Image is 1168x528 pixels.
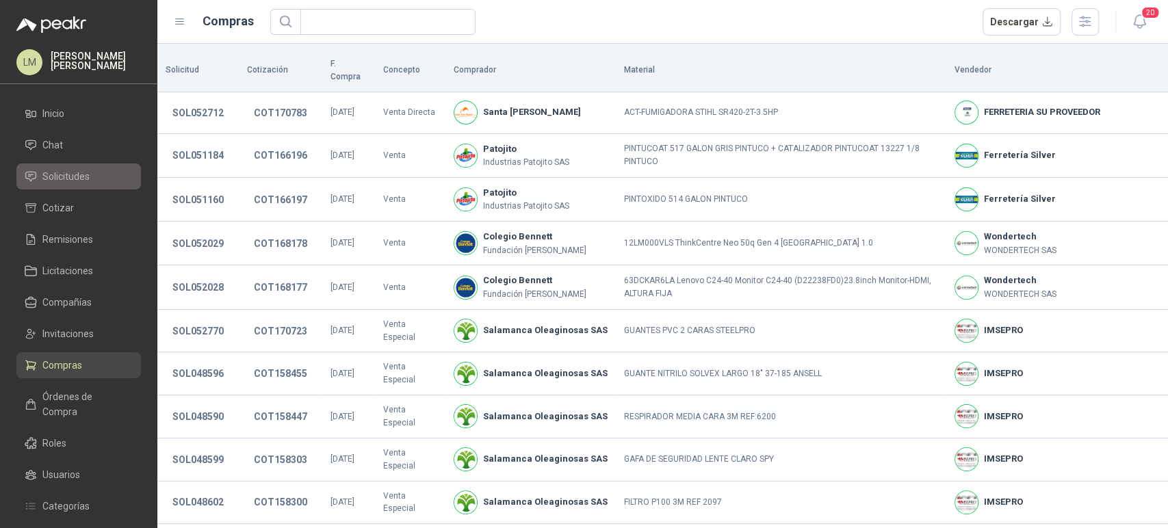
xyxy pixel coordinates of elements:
button: COT158455 [247,361,314,386]
span: [DATE] [330,412,354,421]
span: 20 [1141,6,1160,19]
b: Salamanca Oleaginosas SAS [483,324,608,337]
button: SOL048596 [166,361,231,386]
b: Ferretería Silver [984,148,1056,162]
button: SOL048599 [166,447,231,472]
td: GAFA DE SEGURIDAD LENTE CLARO SPY [616,438,946,481]
img: Company Logo [454,319,477,342]
img: Company Logo [454,405,477,427]
b: IMSEPRO [984,410,1023,423]
button: SOL052029 [166,231,231,256]
button: COT166197 [247,187,314,212]
b: IMSEPRO [984,367,1023,380]
img: Company Logo [454,491,477,514]
span: Cotizar [42,200,74,215]
span: [DATE] [330,454,354,464]
p: Industrias Patojito SAS [483,156,569,169]
button: SOL052028 [166,275,231,300]
td: Venta Especial [375,481,445,525]
img: Company Logo [454,101,477,124]
td: PINTUCOAT 517 GALON GRIS PINTUCO + CATALIZADOR PINTUCOAT 13227 1/8 PINTUCO [616,134,946,178]
p: WONDERTECH SAS [984,244,1056,257]
img: Company Logo [955,144,978,167]
td: Venta Directa [375,92,445,134]
th: F. Compra [322,49,375,92]
button: COT158303 [247,447,314,472]
button: 20 [1127,10,1152,34]
button: Descargar [983,8,1061,36]
a: Chat [16,132,141,158]
p: Fundación [PERSON_NAME] [483,244,586,257]
span: Órdenes de Compra [42,389,128,419]
a: Remisiones [16,226,141,252]
span: Invitaciones [42,326,94,341]
span: [DATE] [330,150,354,160]
span: [DATE] [330,282,354,292]
a: Inicio [16,101,141,127]
th: Cotización [239,49,322,92]
span: Remisiones [42,232,93,247]
td: Venta [375,222,445,265]
img: Company Logo [454,232,477,254]
a: Solicitudes [16,163,141,189]
img: Logo peakr [16,16,86,33]
b: IMSEPRO [984,324,1023,337]
div: LM [16,49,42,75]
button: COT158300 [247,490,314,514]
img: Company Logo [454,144,477,167]
a: Licitaciones [16,258,141,284]
td: Venta [375,134,445,178]
th: Material [616,49,946,92]
b: Ferretería Silver [984,192,1056,206]
img: Company Logo [955,362,978,385]
b: Salamanca Oleaginosas SAS [483,495,608,509]
b: IMSEPRO [984,495,1023,509]
span: [DATE] [330,238,354,248]
b: Wondertech [984,230,1056,243]
img: Company Logo [955,319,978,342]
span: Chat [42,137,63,153]
button: SOL052712 [166,101,231,125]
td: RESPIRADOR MEDIA CARA 3M REF:6200 [616,395,946,438]
b: Patojito [483,142,569,156]
b: Salamanca Oleaginosas SAS [483,452,608,466]
span: [DATE] [330,194,354,204]
td: 12LM000VLS ThinkCentre Neo 50q Gen 4 [GEOGRAPHIC_DATA] 1.0 [616,222,946,265]
p: WONDERTECH SAS [984,288,1056,301]
span: [DATE] [330,369,354,378]
span: Categorías [42,499,90,514]
td: GUANTES PVC 2 CARAS STEELPRO [616,310,946,353]
img: Company Logo [955,101,978,124]
img: Company Logo [955,405,978,427]
td: Venta [375,178,445,222]
a: Órdenes de Compra [16,384,141,425]
button: SOL048590 [166,404,231,429]
td: ACT-FUMIGADORA STIHL SR420-2T-3.5HP [616,92,946,134]
td: 63DCKAR6LA Lenovo C24-40 Monitor C24-40 (D22238FD0)23.8inch Monitor-HDMI, ALTURA FIJA [616,265,946,309]
th: Comprador [445,49,616,92]
button: COT168178 [247,231,314,256]
b: Salamanca Oleaginosas SAS [483,367,608,380]
button: COT168177 [247,275,314,300]
b: Wondertech [984,274,1056,287]
span: [DATE] [330,326,354,335]
b: Colegio Bennett [483,230,586,243]
img: Company Logo [454,362,477,385]
p: Fundación [PERSON_NAME] [483,288,586,301]
img: Company Logo [454,188,477,211]
span: [DATE] [330,107,354,117]
td: Venta Especial [375,352,445,395]
a: Usuarios [16,462,141,488]
p: [PERSON_NAME] [PERSON_NAME] [51,51,141,70]
b: FERRETERIA SU PROVEEDOR [984,105,1100,119]
a: Invitaciones [16,321,141,347]
td: Venta Especial [375,395,445,438]
b: Patojito [483,186,569,200]
b: Santa [PERSON_NAME] [483,105,581,119]
button: SOL051160 [166,187,231,212]
img: Company Logo [955,491,978,514]
img: Company Logo [454,448,477,471]
img: Company Logo [955,232,978,254]
td: PINTOXIDO 514 GALON PINTUCO [616,178,946,222]
td: GUANTE NITRILO SOLVEX LARGO 18" 37-185 ANSELL [616,352,946,395]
